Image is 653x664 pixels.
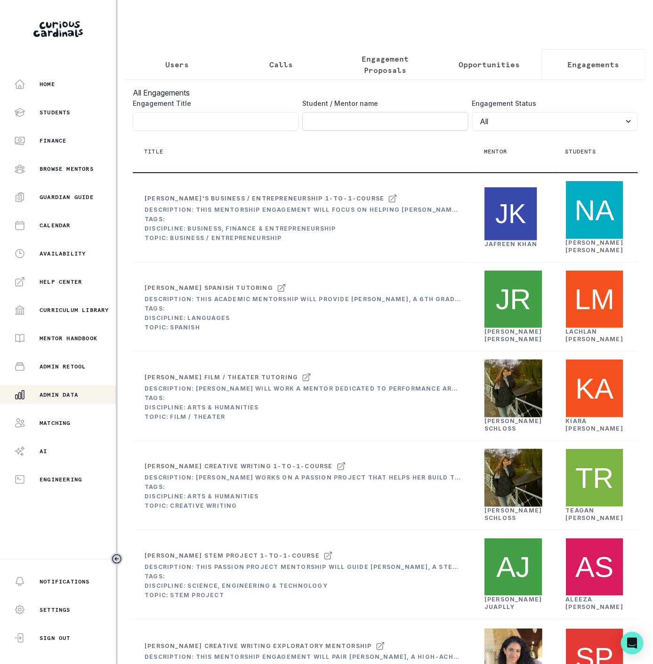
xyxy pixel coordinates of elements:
a: [PERSON_NAME] [PERSON_NAME] [566,239,624,254]
p: Sign Out [40,634,71,642]
p: Students [40,109,71,116]
div: Topic: Business / Entrepreneurship [145,234,461,242]
a: Lachlan [PERSON_NAME] [566,328,624,343]
a: [PERSON_NAME] Juaplly [484,596,542,610]
div: Open Intercom Messenger [621,632,644,655]
a: Teagan [PERSON_NAME] [566,507,624,521]
div: [PERSON_NAME] Creative Writing Exploratory Mentorship [145,642,372,650]
div: Discipline: Languages [145,314,461,322]
div: [PERSON_NAME] Film / Theater tutoring [145,374,298,381]
p: Curriculum Library [40,306,109,314]
div: [PERSON_NAME] STEM Project 1-to-1-course [145,552,320,560]
p: Admin Data [40,391,78,399]
div: Topic: Creative Writing [145,502,461,510]
p: Calendar [40,222,71,229]
label: Engagement Title [133,98,293,108]
div: [PERSON_NAME] Creative Writing 1-to-1-course [145,463,333,470]
div: Tags: [145,573,461,580]
div: Description: [PERSON_NAME] will work a mentor dedicated to performance arts (acting with singing ... [145,385,461,392]
div: Description: This mentorship engagement will focus on helping [PERSON_NAME], a 10th-grade student... [145,206,461,214]
p: Opportunities [459,59,520,70]
a: Jafreen Khan [484,240,537,248]
div: Description: [PERSON_NAME] works on a passion project that helps her build the muscle of finishin... [145,474,461,481]
p: AI [40,448,47,455]
p: Students [565,148,597,155]
div: Topic: STEM Project [145,592,461,599]
label: Engagement Status [472,98,632,108]
div: [PERSON_NAME] Spanish tutoring [145,284,273,292]
div: Topic: Film / Theater [145,413,461,421]
h3: All Engagements [133,87,638,98]
a: Aleeza [PERSON_NAME] [566,596,624,610]
p: Engineering [40,476,82,483]
p: Matching [40,419,71,427]
button: Toggle sidebar [111,553,123,565]
a: [PERSON_NAME] [PERSON_NAME] [484,328,542,343]
p: Mentor Handbook [40,335,97,342]
label: Student / Mentor name [302,98,462,108]
a: [PERSON_NAME] Schloss [484,507,542,521]
div: [PERSON_NAME]'s Business / Entrepreneurship 1-to-1-course [145,195,384,202]
img: Curious Cardinals Logo [33,21,83,37]
div: Discipline: Science, Engineering & Technology [145,582,461,590]
p: Browse Mentors [40,165,94,173]
div: Tags: [145,216,461,223]
div: Description: This Academic Mentorship will provide [PERSON_NAME], a 6th grader at [PERSON_NAME], ... [145,296,461,303]
div: Discipline: Business, Finance & Entrepreneurship [145,225,461,232]
p: Users [166,59,189,70]
div: Tags: [145,394,461,402]
a: Kiara [PERSON_NAME] [566,417,624,432]
p: Settings [40,606,71,614]
a: [PERSON_NAME] Schloss [484,417,542,432]
div: Topic: Spanish [145,324,461,331]
div: Description: This passion project mentorship will guide [PERSON_NAME], a STEM-focused 9th grader ... [145,563,461,571]
p: Calls [270,59,293,70]
p: Admin Retool [40,363,86,370]
p: Notifications [40,578,90,585]
p: Engagement Proposals [341,53,429,76]
p: Finance [40,137,66,144]
p: Availability [40,250,86,257]
p: Help Center [40,278,82,286]
div: Tags: [145,483,461,491]
p: Home [40,80,55,88]
div: Discipline: Arts & Humanities [145,493,461,500]
div: Discipline: Arts & Humanities [145,404,461,411]
p: Title [144,148,163,155]
div: Tags: [145,305,461,312]
p: Guardian Guide [40,193,94,201]
div: Description: This mentorship engagement will pair [PERSON_NAME], a high-achieving but scattered 1... [145,654,461,661]
p: Engagements [568,59,620,70]
p: Mentor [484,148,507,155]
